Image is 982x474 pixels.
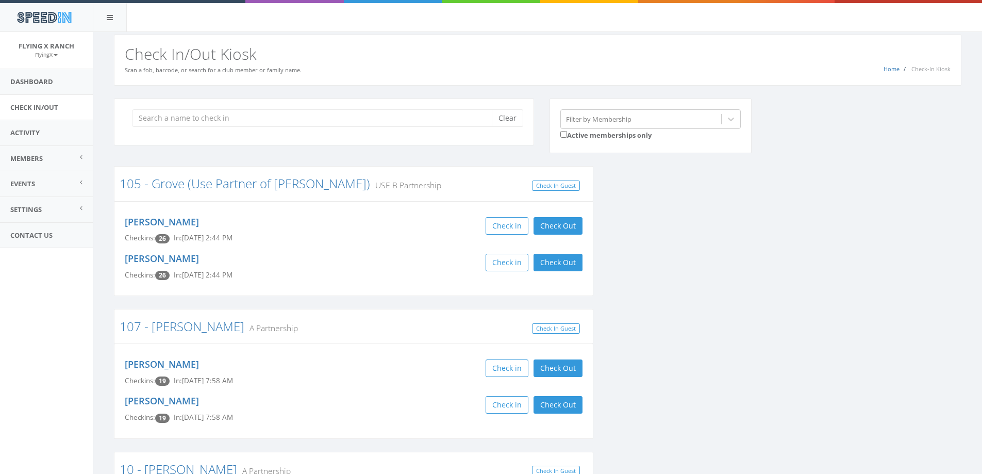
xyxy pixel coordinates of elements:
button: Check Out [534,217,582,235]
span: Checkins: [125,376,155,385]
button: Check in [486,254,528,271]
small: Scan a fob, barcode, or search for a club member or family name. [125,66,302,74]
button: Check in [486,359,528,377]
span: In: [DATE] 2:44 PM [174,270,232,280]
span: Checkin count [155,234,170,243]
img: speedin_logo.png [12,8,76,27]
span: Checkin count [155,271,170,280]
div: Filter by Membership [566,114,631,124]
span: Flying X Ranch [19,41,74,51]
a: [PERSON_NAME] [125,395,199,407]
a: 105 - Grove (Use Partner of [PERSON_NAME]) [120,175,370,192]
a: [PERSON_NAME] [125,358,199,370]
button: Check Out [534,396,582,414]
button: Check in [486,217,528,235]
h2: Check In/Out Kiosk [125,45,951,62]
span: Settings [10,205,42,214]
span: Events [10,179,35,188]
input: Active memberships only [560,131,567,138]
a: 107 - [PERSON_NAME] [120,318,244,335]
a: Home [884,65,900,73]
button: Check Out [534,359,582,377]
input: Search a name to check in [132,109,500,127]
span: Checkins: [125,270,155,280]
span: Members [10,154,43,163]
label: Active memberships only [560,129,652,140]
button: Check in [486,396,528,414]
span: Checkin count [155,377,170,386]
a: Check In Guest [532,181,580,191]
a: Check In Guest [532,323,580,334]
span: Check-In Kiosk [911,65,951,73]
span: In: [DATE] 7:58 AM [174,413,233,422]
a: FlyingX [35,50,58,59]
small: A Partnership [244,322,298,334]
button: Check Out [534,254,582,271]
span: Checkins: [125,413,155,422]
span: In: [DATE] 2:44 PM [174,233,232,242]
span: Contact Us [10,231,53,240]
span: Checkins: [125,233,155,242]
span: In: [DATE] 7:58 AM [174,376,233,385]
button: Clear [492,109,523,127]
span: Checkin count [155,414,170,423]
a: [PERSON_NAME] [125,252,199,265]
a: [PERSON_NAME] [125,216,199,228]
small: USE B Partnership [370,179,441,191]
small: FlyingX [35,51,58,58]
